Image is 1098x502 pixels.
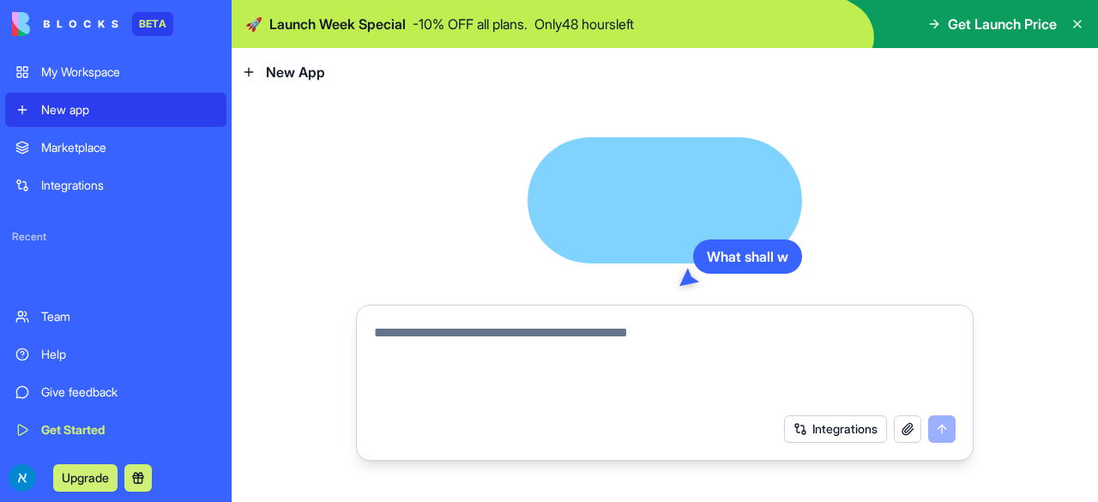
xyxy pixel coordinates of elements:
div: New app [41,101,216,118]
a: Marketplace [5,130,226,165]
img: ACg8ocLwfop-f9Hw_eWiCyC3DvI-LUM8cI31YkCUEE4cMVcRaraNGA=s96-c [9,464,36,492]
div: Team [41,308,216,325]
a: BETA [12,12,173,36]
div: Help [41,346,216,363]
a: New app [5,93,226,127]
div: My Workspace [41,64,216,81]
button: Integrations [784,415,887,443]
div: Marketplace [41,139,216,156]
div: Give feedback [41,384,216,401]
span: Launch Week Special [269,14,406,34]
span: Recent [5,230,226,244]
span: 🚀 [245,14,262,34]
div: What shall w [693,239,802,274]
a: My Workspace [5,55,226,89]
a: Integrations [5,168,226,203]
div: BETA [132,12,173,36]
div: Integrations [41,177,216,194]
span: Get Launch Price [948,14,1057,34]
button: Upgrade [53,464,118,492]
img: logo [12,12,118,36]
div: Get Started [41,421,216,438]
span: New App [266,62,325,82]
a: Team [5,299,226,334]
a: Upgrade [53,469,118,486]
p: Only 48 hours left [534,14,634,34]
p: - 10 % OFF all plans. [413,14,528,34]
a: Help [5,337,226,372]
a: Get Started [5,413,226,447]
a: Give feedback [5,375,226,409]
